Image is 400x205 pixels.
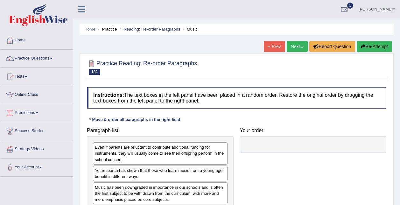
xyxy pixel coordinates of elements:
[123,27,180,32] a: Reading: Re-order Paragraphs
[181,26,198,32] li: Music
[87,87,386,109] h4: The text boxes in the left panel have been placed in a random order. Restore the original order b...
[96,26,117,32] li: Practice
[93,92,124,98] b: Instructions:
[93,166,228,181] div: Yet research has shown that those who learn music from a young age benefit in different ways.
[357,41,392,52] button: Re-Attempt
[89,69,100,75] span: 182
[0,50,73,66] a: Practice Questions
[309,41,355,52] button: Report Question
[264,41,285,52] a: « Prev
[93,182,228,204] div: Music has been downgraded in importance in our schools and is often the first subject to be with ...
[347,3,354,9] span: 1
[0,86,73,102] a: Online Class
[240,128,387,133] h4: Your order
[0,32,73,47] a: Home
[0,140,73,156] a: Strategy Videos
[93,142,228,164] div: Even if parents are reluctant to contribute additional funding for instruments, they will usually...
[0,122,73,138] a: Success Stories
[0,68,73,84] a: Tests
[0,104,73,120] a: Predictions
[87,128,234,133] h4: Paragraph list
[84,27,95,32] a: Home
[87,59,197,75] h2: Practice Reading: Re-order Paragraphs
[87,117,183,123] div: * Move & order all paragraphs in the right field
[0,159,73,174] a: Your Account
[287,41,308,52] a: Next »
